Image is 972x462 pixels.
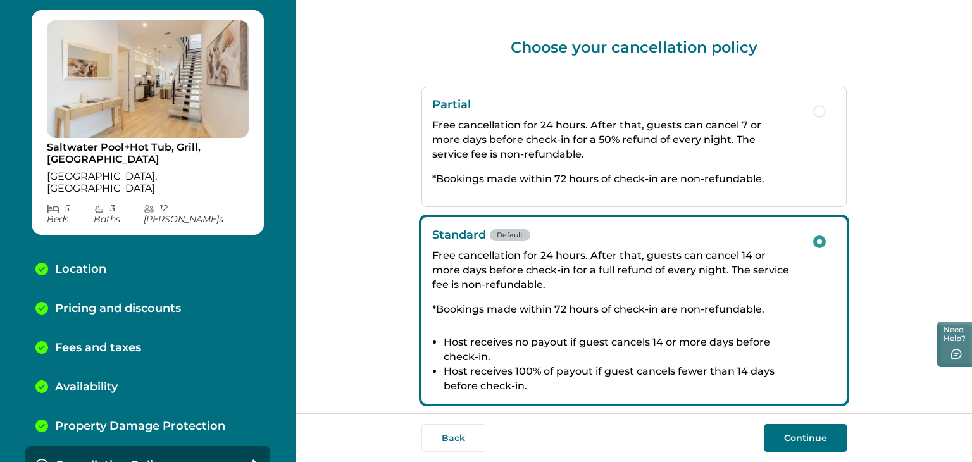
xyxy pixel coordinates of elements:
[764,424,847,452] button: Continue
[55,380,118,394] p: Availability
[432,302,801,316] p: *Bookings made within 72 hours of check-in are non-refundable.
[444,364,801,393] li: Host receives 100% of payout if guest cancels fewer than 14 days before check-in.
[444,335,801,364] li: Host receives no payout if guest cancels 14 or more days before check-in.
[55,302,181,316] p: Pricing and discounts
[432,97,801,111] p: Partial
[421,87,847,207] button: PartialFree cancellation for 24 hours. After that, guests can cancel 7 or more days before check-...
[55,420,225,434] p: Property Damage Protection
[47,170,249,195] p: [GEOGRAPHIC_DATA], [GEOGRAPHIC_DATA]
[421,38,847,56] p: Choose your cancellation policy
[432,118,801,161] p: Free cancellation for 24 hours. After that, guests can cancel 7 or more days before check-in for ...
[47,203,94,225] p: 5 Bed s
[432,228,801,242] p: Standard
[47,141,249,166] p: Saltwater Pool+Hot Tub, Grill, [GEOGRAPHIC_DATA]
[432,172,801,186] p: *Bookings made within 72 hours of check-in are non-refundable.
[47,20,249,138] img: propertyImage_Saltwater Pool+Hot Tub, Grill, Walk Downtown
[144,203,249,225] p: 12 [PERSON_NAME] s
[421,424,485,452] button: Back
[55,341,141,355] p: Fees and taxes
[421,217,847,404] button: StandardDefaultFree cancellation for 24 hours. After that, guests can cancel 14 or more days befo...
[94,203,143,225] p: 3 Bath s
[432,248,801,292] p: Free cancellation for 24 hours. After that, guests can cancel 14 or more days before check-in for...
[490,229,530,241] span: Default
[55,263,106,277] p: Location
